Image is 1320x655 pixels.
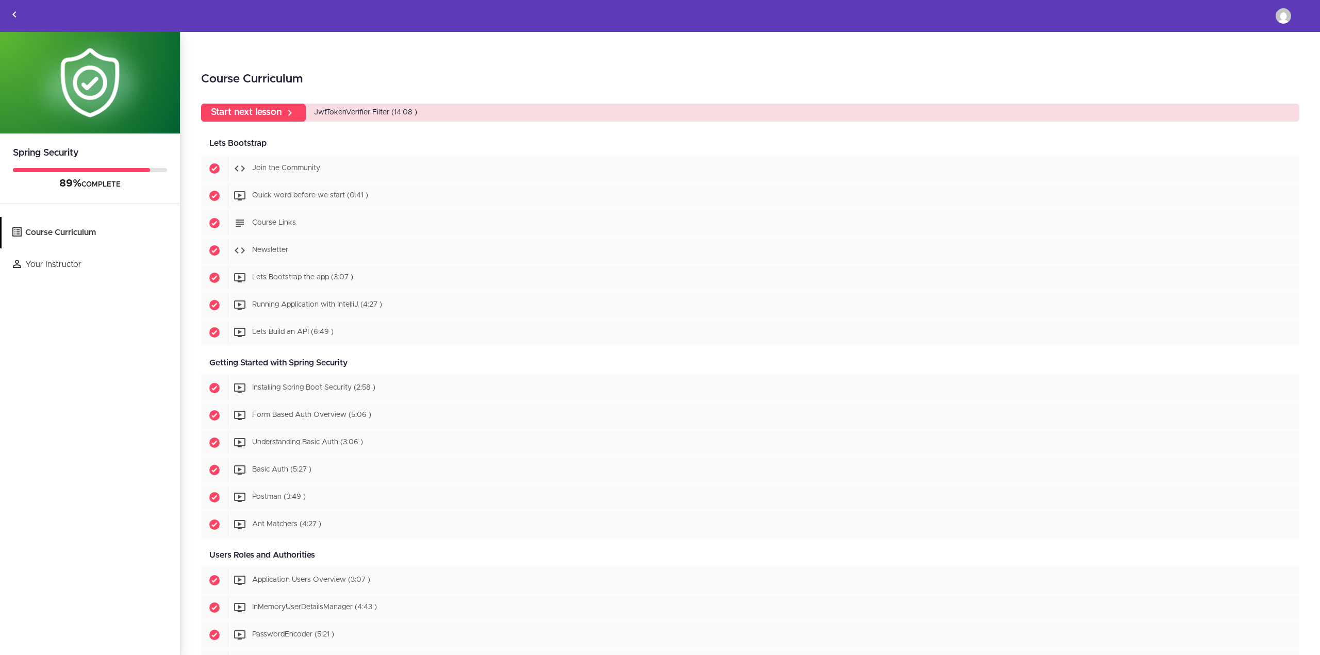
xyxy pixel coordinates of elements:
span: Completed item [201,264,228,291]
span: Completed item [201,182,228,209]
span: Completed item [201,594,228,621]
span: Completed item [201,567,228,594]
div: COMPLETE [13,177,167,191]
span: JwtTokenVerifier Filter (14:08 ) [314,109,417,116]
span: Completed item [201,155,228,182]
span: Postman (3:49 ) [252,494,306,501]
div: Users Roles and Authorities [201,544,1299,567]
a: Completed item Understanding Basic Auth (3:06 ) [201,429,1299,456]
a: Completed item Lets Build an API (6:49 ) [201,319,1299,346]
span: Quick word before we start (0:41 ) [252,192,368,199]
span: Form Based Auth Overview (5:06 ) [252,412,371,419]
a: Completed item Quick word before we start (0:41 ) [201,182,1299,209]
span: Lets Bootstrap the app (3:07 ) [252,274,353,281]
span: Completed item [201,319,228,346]
a: Completed item Installing Spring Boot Security (2:58 ) [201,375,1299,401]
a: Completed item PasswordEncoder (5:21 ) [201,622,1299,648]
span: Completed item [201,210,228,237]
a: Start next lesson [201,104,306,122]
a: Completed item Ant Matchers (4:27 ) [201,511,1299,538]
span: Basic Auth (5:27 ) [252,466,311,474]
span: Completed item [201,457,228,483]
span: Completed item [201,429,228,456]
span: Completed item [201,292,228,318]
div: Lets Bootstrap [201,132,1299,155]
span: Application Users Overview (3:07 ) [252,577,370,584]
span: Completed item [201,484,228,511]
span: Completed item [201,511,228,538]
img: adiniculescu1988@yahoo.com [1276,8,1291,24]
span: Completed item [201,622,228,648]
a: Completed item Lets Bootstrap the app (3:07 ) [201,264,1299,291]
a: Your Instructor [2,249,180,280]
span: Running Application with IntelliJ (4:27 ) [252,301,382,309]
a: Completed item InMemoryUserDetailsManager (4:43 ) [201,594,1299,621]
span: InMemoryUserDetailsManager (4:43 ) [252,604,377,611]
span: Course Links [252,220,296,227]
a: Completed item Newsletter [201,237,1299,264]
span: Installing Spring Boot Security (2:58 ) [252,384,375,392]
a: Course Curriculum [2,217,180,248]
a: Completed item Course Links [201,210,1299,237]
a: Completed item Form Based Auth Overview (5:06 ) [201,402,1299,429]
span: Ant Matchers (4:27 ) [252,521,321,528]
h2: Course Curriculum [201,71,1299,88]
span: Completed item [201,237,228,264]
span: Completed item [201,402,228,429]
a: Completed item Basic Auth (5:27 ) [201,457,1299,483]
span: Join the Community [252,165,320,172]
a: Completed item Postman (3:49 ) [201,484,1299,511]
span: Understanding Basic Auth (3:06 ) [252,439,363,446]
span: PasswordEncoder (5:21 ) [252,631,334,639]
span: Newsletter [252,247,288,254]
div: Getting Started with Spring Security [201,351,1299,375]
a: Completed item Running Application with IntelliJ (4:27 ) [201,292,1299,318]
span: Lets Build an API (6:49 ) [252,329,334,336]
svg: Back to courses [8,8,21,21]
a: Completed item Join the Community [201,155,1299,182]
a: Back to courses [1,1,28,31]
span: 89% [59,178,81,189]
span: Completed item [201,375,228,401]
a: Completed item Application Users Overview (3:07 ) [201,567,1299,594]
